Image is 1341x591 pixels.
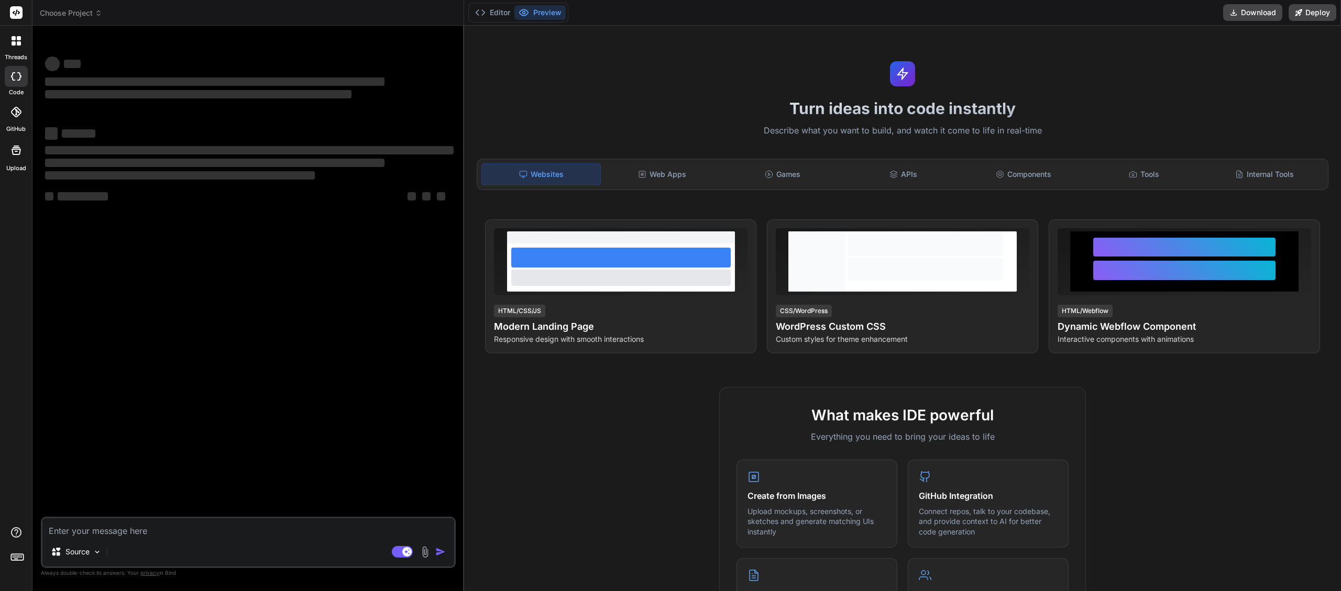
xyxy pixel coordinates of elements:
[408,192,416,200] span: ‌
[1058,334,1311,344] p: Interactive components with animations
[844,163,962,185] div: APIs
[45,90,351,98] span: ‌
[45,171,315,180] span: ‌
[776,305,832,317] div: CSS/WordPress
[494,305,545,317] div: HTML/CSS/JS
[1223,4,1282,21] button: Download
[45,57,60,71] span: ‌
[62,129,95,138] span: ‌
[737,430,1069,443] p: Everything you need to bring your ideas to life
[40,8,102,18] span: Choose Project
[723,163,842,185] div: Games
[748,506,886,537] p: Upload mockups, screenshots, or sketches and generate matching UIs instantly
[58,192,108,200] span: ‌
[748,489,886,502] h4: Create from Images
[919,489,1058,502] h4: GitHub Integration
[470,99,1335,118] h1: Turn ideas into code instantly
[93,548,102,556] img: Pick Models
[1085,163,1203,185] div: Tools
[1205,163,1324,185] div: Internal Tools
[471,5,514,20] button: Editor
[1058,319,1311,334] h4: Dynamic Webflow Component
[603,163,721,185] div: Web Apps
[140,570,159,576] span: privacy
[776,334,1029,344] p: Custom styles for theme enhancement
[481,163,601,185] div: Websites
[437,192,445,200] span: ‌
[45,146,454,154] span: ‌
[65,547,90,557] p: Source
[6,164,26,173] label: Upload
[5,53,27,62] label: threads
[45,77,384,86] span: ‌
[1289,4,1336,21] button: Deploy
[737,404,1069,426] h2: What makes IDE powerful
[422,192,431,200] span: ‌
[1058,305,1113,317] div: HTML/Webflow
[514,5,566,20] button: Preview
[964,163,1083,185] div: Components
[776,319,1029,334] h4: WordPress Custom CSS
[45,192,53,200] span: ‌
[64,60,81,68] span: ‌
[494,319,748,334] h4: Modern Landing Page
[6,125,26,133] label: GitHub
[41,568,456,578] p: Always double-check its answers. Your in Bind
[435,547,446,557] img: icon
[9,88,24,97] label: code
[419,546,431,558] img: attachment
[45,159,384,167] span: ‌
[470,124,1335,138] p: Describe what you want to build, and watch it come to life in real-time
[919,506,1058,537] p: Connect repos, talk to your codebase, and provide context to AI for better code generation
[45,127,58,140] span: ‌
[494,334,748,344] p: Responsive design with smooth interactions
